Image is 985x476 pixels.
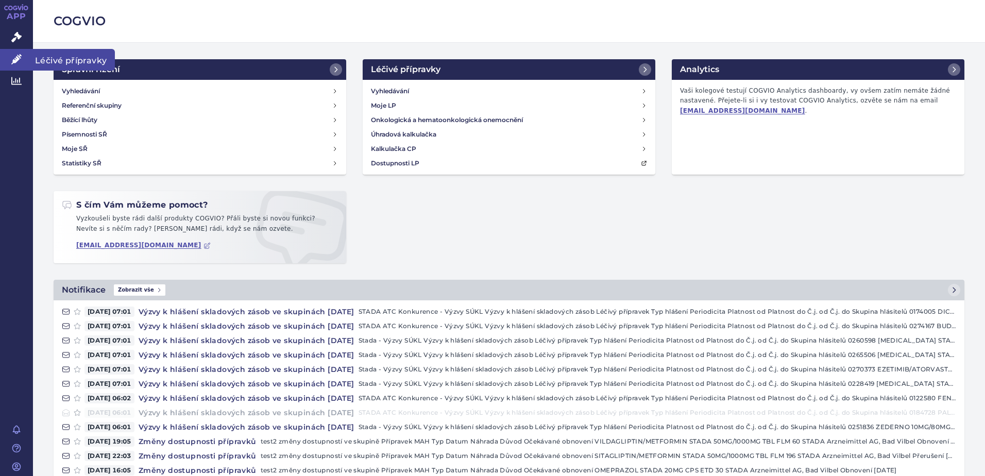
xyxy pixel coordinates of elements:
[680,63,719,76] h2: Analytics
[367,98,651,113] a: Moje LP
[84,321,134,331] span: [DATE] 07:01
[134,436,261,447] h4: Změny dostupnosti přípravků
[58,98,342,113] a: Referenční skupiny
[58,127,342,142] a: Písemnosti SŘ
[371,100,396,111] h4: Moje LP
[371,129,436,140] h4: Úhradová kalkulačka
[62,214,338,238] p: Vyzkoušeli byste rádi další produkty COGVIO? Přáli byste si novou funkci? Nevíte si s něčím rady?...
[62,115,97,125] h4: Běžící lhůty
[371,86,409,96] h4: Vyhledávání
[134,407,359,418] h4: Výzvy k hlášení skladových zásob ve skupinách [DATE]
[261,436,956,447] p: test2 změny dostupností ve skupině Přípravek MAH Typ Datum Náhrada Důvod Očekávané obnovení VILDA...
[359,422,956,432] p: Stada - Výzvy SÚKL Výzvy k hlášení skladových zásob Léčivý přípravek Typ hlášení Periodicita Plat...
[261,465,956,475] p: test2 změny dostupností ve skupině Přípravek MAH Typ Datum Náhrada Důvod Očekávané obnovení OMEPR...
[134,335,359,346] h4: Výzvy k hlášení skladových zásob ve skupinách [DATE]
[134,379,359,389] h4: Výzvy k hlášení skladových zásob ve skupinách [DATE]
[134,350,359,360] h4: Výzvy k hlášení skladových zásob ve skupinách [DATE]
[371,63,440,76] h2: Léčivé přípravky
[58,84,342,98] a: Vyhledávání
[134,307,359,317] h4: Výzvy k hlášení skladových zásob ve skupinách [DATE]
[134,393,359,403] h4: Výzvy k hlášení skladových zásob ve skupinách [DATE]
[359,350,956,360] p: Stada - Výzvy SÚKL Výzvy k hlášení skladových zásob Léčivý přípravek Typ hlášení Periodicita Plat...
[33,49,115,71] span: Léčivé přípravky
[367,113,651,127] a: Onkologická a hematoonkologická onemocnění
[84,393,134,403] span: [DATE] 06:02
[62,129,107,140] h4: Písemnosti SŘ
[134,451,261,461] h4: Změny dostupnosti přípravků
[58,156,342,171] a: Statistiky SŘ
[371,144,416,154] h4: Kalkulačka CP
[134,321,359,331] h4: Výzvy k hlášení skladových zásob ve skupinách [DATE]
[134,364,359,375] h4: Výzvy k hlášení skladových zásob ve skupinách [DATE]
[676,84,960,118] p: Vaši kolegové testují COGVIO Analytics dashboardy, vy ovšem zatím nemáte žádné nastavené. Přejete...
[367,142,651,156] a: Kalkulačka CP
[359,364,956,375] p: Stada - Výzvy SÚKL Výzvy k hlášení skladových zásob Léčivý přípravek Typ hlášení Periodicita Plat...
[62,86,100,96] h4: Vyhledávání
[367,84,651,98] a: Vyhledávání
[261,451,956,461] p: test2 změny dostupností ve skupině Přípravek MAH Typ Datum Náhrada Důvod Očekávané obnovení SITAG...
[367,127,651,142] a: Úhradová kalkulačka
[371,158,419,168] h4: Dostupnosti LP
[84,307,134,317] span: [DATE] 07:01
[359,321,956,331] p: STADA ATC Konkurence - Výzvy SÚKL Výzvy k hlášení skladových zásob Léčivý přípravek Typ hlášení P...
[363,59,655,80] a: Léčivé přípravky
[84,407,134,418] span: [DATE] 06:01
[84,335,134,346] span: [DATE] 07:01
[54,280,964,300] a: NotifikaceZobrazit vše
[672,59,964,80] a: Analytics
[58,142,342,156] a: Moje SŘ
[84,465,134,475] span: [DATE] 16:05
[359,407,956,418] p: STADA ATC Konkurence - Výzvy SÚKL Výzvy k hlášení skladových zásob Léčivý přípravek Typ hlášení P...
[62,158,101,168] h4: Statistiky SŘ
[359,307,956,317] p: STADA ATC Konkurence - Výzvy SÚKL Výzvy k hlášení skladových zásob Léčivý přípravek Typ hlášení P...
[680,107,805,114] a: [EMAIL_ADDRESS][DOMAIN_NAME]
[76,242,211,249] a: [EMAIL_ADDRESS][DOMAIN_NAME]
[58,113,342,127] a: Běžící lhůty
[84,436,134,447] span: [DATE] 19:05
[54,59,346,80] a: Správní řízení
[54,12,964,30] h2: COGVIO
[359,393,956,403] p: STADA ATC Konkurence - Výzvy SÚKL Výzvy k hlášení skladových zásob Léčivý přípravek Typ hlášení P...
[84,451,134,461] span: [DATE] 22:03
[62,199,208,211] h2: S čím Vám můžeme pomoct?
[359,335,956,346] p: Stada - Výzvy SÚKL Výzvy k hlášení skladových zásob Léčivý přípravek Typ hlášení Periodicita Plat...
[134,465,261,475] h4: Změny dostupnosti přípravků
[114,284,165,296] span: Zobrazit vše
[371,115,523,125] h4: Onkologická a hematoonkologická onemocnění
[84,364,134,375] span: [DATE] 07:01
[84,350,134,360] span: [DATE] 07:01
[84,422,134,432] span: [DATE] 06:01
[62,100,122,111] h4: Referenční skupiny
[84,379,134,389] span: [DATE] 07:01
[367,156,651,171] a: Dostupnosti LP
[359,379,956,389] p: Stada - Výzvy SÚKL Výzvy k hlášení skladových zásob Léčivý přípravek Typ hlášení Periodicita Plat...
[62,144,88,154] h4: Moje SŘ
[62,284,106,296] h2: Notifikace
[134,422,359,432] h4: Výzvy k hlášení skladových zásob ve skupinách [DATE]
